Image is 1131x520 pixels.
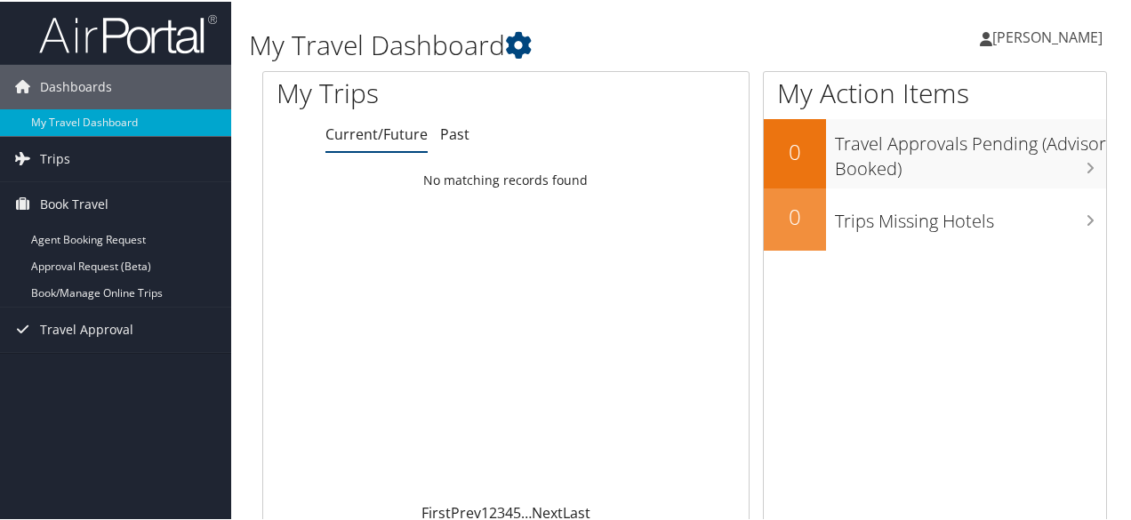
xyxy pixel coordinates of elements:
[40,63,112,108] span: Dashboards
[277,73,533,110] h1: My Trips
[40,135,70,180] span: Trips
[40,180,108,225] span: Book Travel
[39,12,217,53] img: airportal-logo.png
[764,135,826,165] h2: 0
[764,73,1106,110] h1: My Action Items
[980,9,1120,62] a: [PERSON_NAME]
[249,25,830,62] h1: My Travel Dashboard
[40,306,133,350] span: Travel Approval
[992,26,1103,45] span: [PERSON_NAME]
[835,198,1106,232] h3: Trips Missing Hotels
[835,121,1106,180] h3: Travel Approvals Pending (Advisor Booked)
[764,200,826,230] h2: 0
[764,187,1106,249] a: 0Trips Missing Hotels
[764,117,1106,186] a: 0Travel Approvals Pending (Advisor Booked)
[440,123,469,142] a: Past
[263,163,749,195] td: No matching records found
[325,123,428,142] a: Current/Future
